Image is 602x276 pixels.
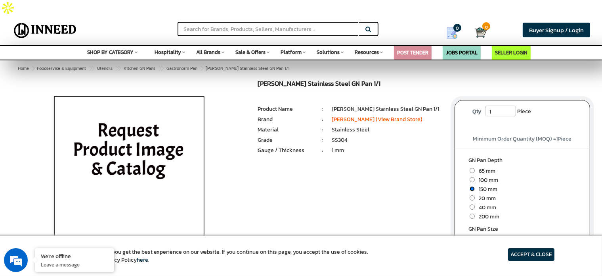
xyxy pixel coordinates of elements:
[137,256,148,264] a: here
[556,135,558,143] span: 1
[332,147,443,154] li: 1 mm
[48,248,368,264] article: We use cookies to ensure you get the best experience on our website. If you continue on this page...
[317,48,340,56] span: Solutions
[473,135,571,143] span: Minimum Order Quantity (MOQ) = Piece
[475,212,499,221] span: 200 mm
[332,126,443,134] li: Stainless Steel
[475,167,495,175] span: 65 mm
[37,65,86,71] span: Foodservice & Equipment
[87,48,134,56] span: SHOP BY CATEGORY
[475,203,496,212] span: 40 mm
[397,49,428,56] a: POST TENDER
[200,64,204,73] span: >
[89,64,93,73] span: >
[32,65,34,71] span: >
[124,65,155,71] span: Kitchen GN Pans
[178,22,358,36] input: Search for Brands, Products, Sellers, Manufacturers...
[446,27,458,39] img: Show My Quotes
[258,136,313,144] li: Grade
[475,24,481,41] a: Cart 0
[258,80,442,89] h1: [PERSON_NAME] Stainless Steel GN Pan 1/1
[436,24,475,42] a: my Quotes 0
[41,252,108,260] div: We're offline
[122,64,157,73] a: Kitchen GN Pans
[529,25,584,35] span: Buyer Signup / Login
[468,225,576,235] label: GN Pan Size
[258,105,313,113] li: Product Name
[355,48,379,56] span: Resources
[258,116,313,124] li: Brand
[165,64,199,73] a: Gastronorm Pan
[166,65,197,71] span: Gastronorm Pan
[11,21,80,41] img: Inneed.Market
[468,156,576,166] label: GN Pan Depth
[313,126,332,134] li: :
[313,116,332,124] li: :
[155,48,181,56] span: Hospitality
[97,65,113,71] span: Utensils
[258,126,313,134] li: Material
[96,64,114,73] a: Utensils
[453,24,461,32] span: 0
[332,115,422,124] a: [PERSON_NAME] (View Brand Store)
[475,27,487,39] img: Cart
[196,48,220,56] span: All Brands
[475,235,484,244] span: 1/1
[475,194,496,203] span: 20 mm
[41,261,108,268] p: Leave a message
[482,22,490,30] span: 0
[508,248,554,261] article: ACCEPT & CLOSE
[158,64,162,73] span: >
[523,23,590,37] a: Buyer Signup / Login
[235,48,266,56] span: Sale & Offers
[468,106,485,118] label: Qty
[35,65,290,71] span: [PERSON_NAME] Stainless Steel GN Pan 1/1
[16,64,31,73] a: Home
[313,105,332,113] li: :
[115,64,119,73] span: >
[446,49,478,56] a: JOBS PORTAL
[258,147,313,154] li: Gauge / Thickness
[517,106,531,118] span: Piece
[475,185,497,193] span: 150 mm
[332,136,443,144] li: SS304
[475,176,498,184] span: 100 mm
[313,147,332,154] li: :
[35,64,88,73] a: Foodservice & Equipment
[332,105,443,113] li: [PERSON_NAME] Stainless Steel GN Pan 1/1
[281,48,302,56] span: Platform
[495,49,527,56] a: SELLER LOGIN
[313,136,332,144] li: :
